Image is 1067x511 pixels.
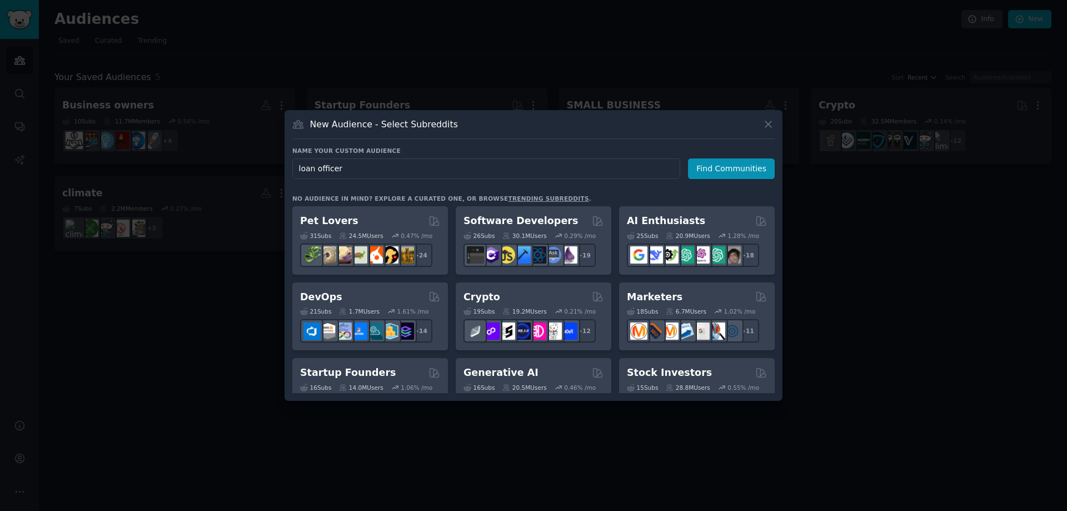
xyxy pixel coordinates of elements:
div: 0.47 % /mo [401,232,432,240]
div: 26 Sub s [463,232,495,240]
img: iOSProgramming [513,246,531,264]
div: + 11 [736,319,759,343]
img: AskMarketing [661,323,679,340]
img: platformengineering [366,323,383,340]
img: chatgpt_prompts_ [708,246,725,264]
h3: Name your custom audience [292,147,775,155]
h2: Startup Founders [300,366,396,380]
img: azuredevops [303,323,321,340]
button: Find Communities [688,158,775,179]
img: reactnative [529,246,546,264]
img: aws_cdk [381,323,398,340]
div: + 19 [572,244,596,267]
div: + 12 [572,319,596,343]
div: 1.61 % /mo [397,307,429,315]
div: 18 Sub s [627,307,658,315]
div: + 24 [409,244,432,267]
input: Pick a short name, like "Digital Marketers" or "Movie-Goers" [292,158,680,179]
img: AItoolsCatalog [661,246,679,264]
img: software [467,246,484,264]
img: ArtificalIntelligence [724,246,741,264]
img: dogbreed [397,246,414,264]
div: 30.1M Users [502,232,546,240]
div: No audience in mind? Explore a curated one, or browse . [292,195,591,202]
div: 15 Sub s [627,384,658,391]
h2: Stock Investors [627,366,712,380]
img: Emailmarketing [677,323,694,340]
img: chatgpt_promptDesign [677,246,694,264]
h2: Marketers [627,290,682,304]
div: 0.55 % /mo [727,384,759,391]
img: bigseo [646,323,663,340]
h2: Software Developers [463,214,578,228]
h3: New Audience - Select Subreddits [310,118,458,130]
img: content_marketing [630,323,647,340]
div: 20.9M Users [666,232,710,240]
div: + 14 [409,319,432,343]
div: 16 Sub s [300,384,331,391]
img: DevOpsLinks [350,323,367,340]
img: elixir [560,246,577,264]
div: 19 Sub s [463,307,495,315]
img: MarketingResearch [708,323,725,340]
div: 19.2M Users [502,307,546,315]
div: 16 Sub s [463,384,495,391]
img: csharp [482,246,500,264]
img: web3 [513,323,531,340]
img: herpetology [303,246,321,264]
div: 25 Sub s [627,232,658,240]
a: trending subreddits [508,195,589,202]
img: ballpython [319,246,336,264]
img: defiblockchain [529,323,546,340]
div: 21 Sub s [300,307,331,315]
img: GoogleGeminiAI [630,246,647,264]
div: 31 Sub s [300,232,331,240]
div: 1.06 % /mo [401,384,432,391]
h2: Crypto [463,290,500,304]
img: PlatformEngineers [397,323,414,340]
div: 1.7M Users [339,307,380,315]
div: 0.46 % /mo [564,384,596,391]
img: googleads [692,323,710,340]
img: ethstaker [498,323,515,340]
img: OnlineMarketing [724,323,741,340]
img: turtle [350,246,367,264]
div: 24.5M Users [339,232,383,240]
div: 6.7M Users [666,307,706,315]
img: Docker_DevOps [335,323,352,340]
img: cockatiel [366,246,383,264]
img: OpenAIDev [692,246,710,264]
h2: AI Enthusiasts [627,214,705,228]
img: AskComputerScience [545,246,562,264]
div: 0.21 % /mo [564,307,596,315]
img: 0xPolygon [482,323,500,340]
h2: DevOps [300,290,342,304]
div: 0.29 % /mo [564,232,596,240]
div: 1.02 % /mo [724,307,756,315]
img: PetAdvice [381,246,398,264]
img: DeepSeek [646,246,663,264]
h2: Pet Lovers [300,214,358,228]
img: CryptoNews [545,323,562,340]
div: 28.8M Users [666,384,710,391]
img: leopardgeckos [335,246,352,264]
div: 20.5M Users [502,384,546,391]
img: ethfinance [467,323,484,340]
h2: Generative AI [463,366,539,380]
img: defi_ [560,323,577,340]
img: AWS_Certified_Experts [319,323,336,340]
div: 14.0M Users [339,384,383,391]
div: 1.28 % /mo [727,232,759,240]
div: + 18 [736,244,759,267]
img: learnjavascript [498,246,515,264]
